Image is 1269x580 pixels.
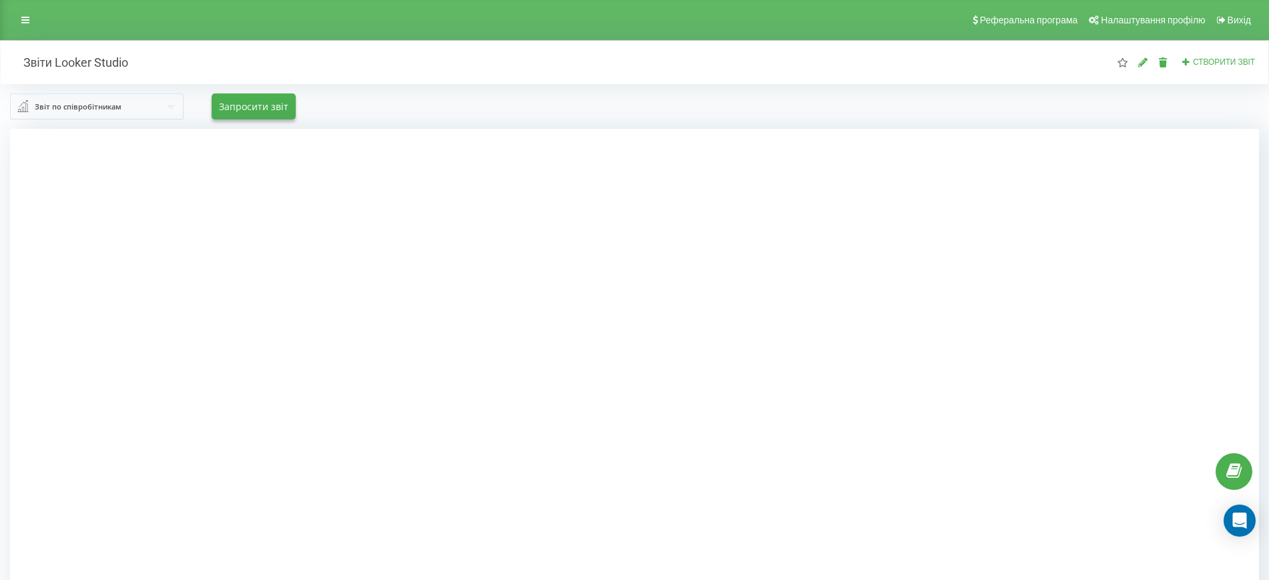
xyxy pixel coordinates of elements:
[1228,15,1251,25] span: Вихід
[1178,57,1259,68] button: Створити звіт
[1193,57,1255,67] span: Створити звіт
[1224,505,1256,537] div: Open Intercom Messenger
[212,93,296,119] button: Запросити звіт
[1182,57,1191,65] i: Створити звіт
[980,15,1078,25] span: Реферальна програма
[35,99,121,114] div: Звіт по співробітникам
[1117,57,1128,67] i: Цей звіт буде завантажений першим при відкритті "Звіти Looker Studio". Ви можете призначити будь-...
[1137,57,1149,67] i: Редагувати звіт
[10,55,128,70] h2: Звіти Looker Studio
[1158,57,1169,67] i: Видалити звіт
[1101,15,1205,25] span: Налаштування профілю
